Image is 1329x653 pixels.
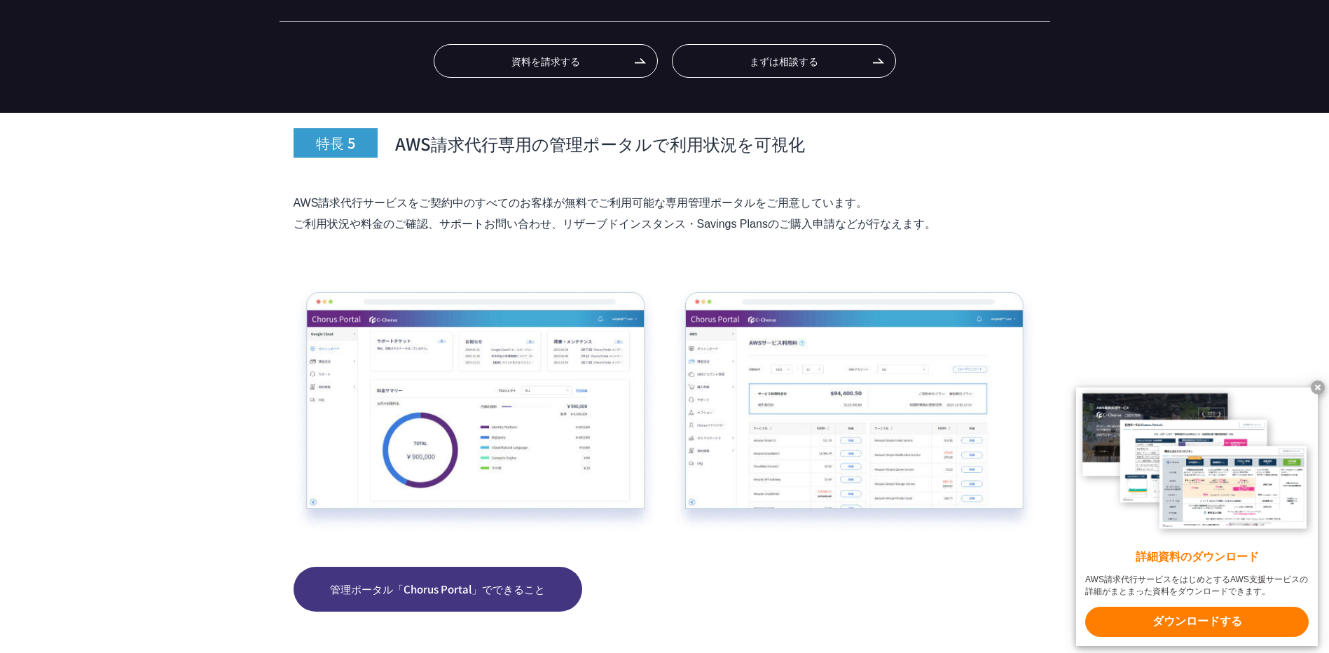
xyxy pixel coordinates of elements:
x-t: 詳細資料のダウンロード [1085,549,1309,565]
img: 矢印 [635,58,646,64]
span: 特長 5 [294,226,378,255]
p: AWS請求代行サービスをご契約中のすべてのお客様が無料でご利用可能な専用管理ポータルをご用意しています。 ご利用状況や料金のご確認、サポートお問い合わせ、リザーブドインスタンス・Savings ... [294,290,1036,332]
x-t: ダウンロードする [1085,607,1309,637]
a: まずは相談する [672,44,896,78]
span: AWS請求代行専用の管理ポータルで利用状況を可視化 [395,229,805,253]
a: 詳細資料のダウンロード AWS請求代行サービスをはじめとするAWS支援サービスの詳細がまとまった資料をダウンロードできます。 ダウンロードする [1076,387,1318,646]
img: 矢印 [873,58,884,64]
a: 資料を請求する [434,44,658,78]
x-t: AWS請求代行サービスをはじめとするAWS支援サービスの詳細がまとまった資料をダウンロードできます。 [1085,574,1309,598]
img: 管理ポータル Chorus Portal イメージ [294,387,1036,629]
